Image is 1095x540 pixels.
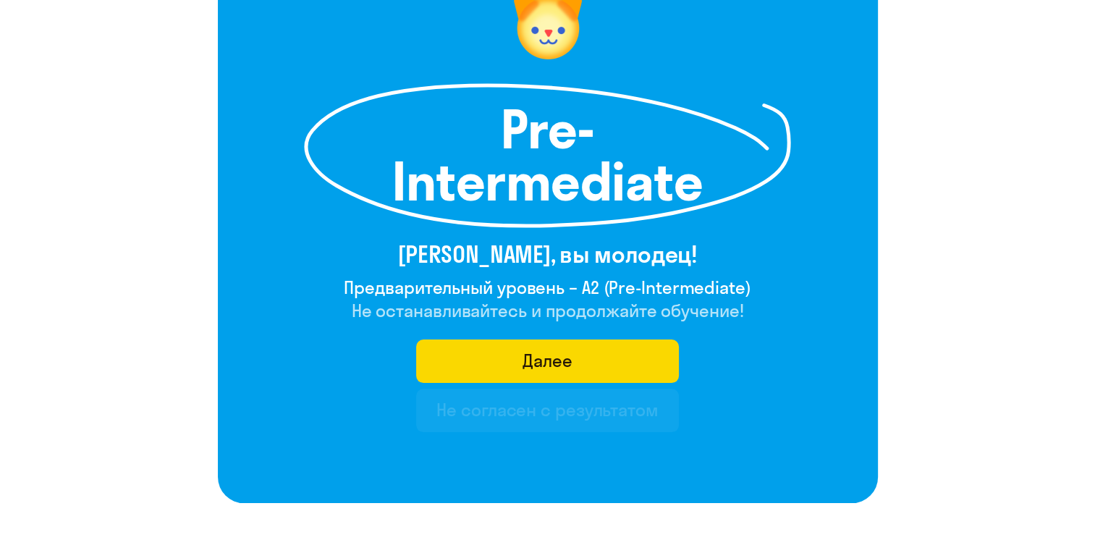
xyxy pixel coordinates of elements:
button: Далее [416,339,679,383]
h4: Предварительный уровень – A2 (Pre-Intermediate) [344,276,751,299]
h3: [PERSON_NAME], вы молодец! [344,240,751,269]
h1: Pre-Intermediate [381,104,714,208]
button: Не согласен с результатом [416,389,679,432]
h4: Не останавливайтесь и продолжайте обучение! [344,299,751,322]
div: Не согласен с результатом [436,398,659,421]
div: Далее [523,349,572,372]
